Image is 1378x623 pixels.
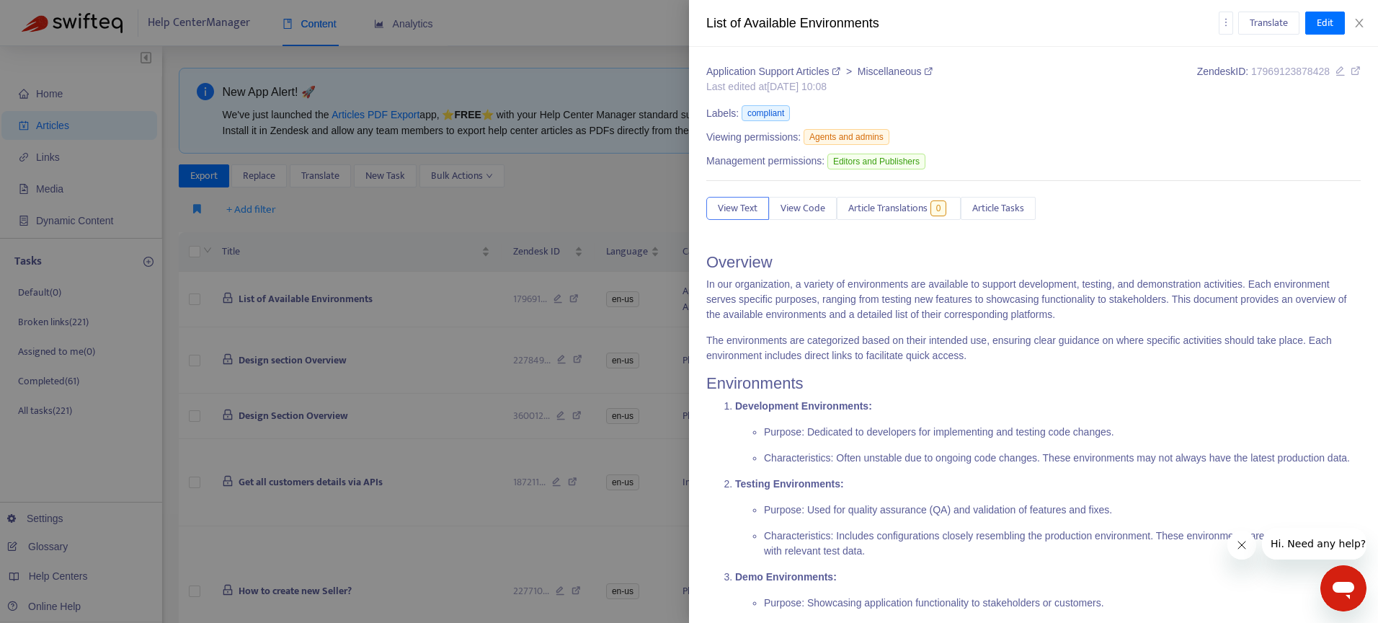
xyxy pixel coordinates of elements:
button: more [1219,12,1233,35]
span: compliant [742,105,790,121]
span: Purpose: Used for quality assurance (QA) and validation of features and fixes. [764,504,1112,516]
span: 17969123878428 [1251,66,1330,77]
span: 0 [930,200,947,216]
span: Labels: [706,106,739,121]
iframe: Close message [1227,531,1256,560]
span: n our organization, a variety of environments are available to support development, testing, and ... [706,278,1346,320]
button: Edit [1305,12,1345,35]
span: I [706,278,709,290]
div: List of Available Environments [706,14,1219,33]
span: Article Tasks [972,200,1024,216]
iframe: Button to launch messaging window [1320,565,1366,611]
span: Agents and admins [804,129,889,145]
button: Translate [1238,12,1299,35]
span: Edit [1317,15,1333,31]
span: View Code [781,200,825,216]
strong: Demo Environments: [735,571,837,583]
button: Close [1349,17,1369,30]
span: Editors and Publishers [827,154,925,169]
span: Purpose: Showcasing application functionality to stakeholders or customers. [764,597,1104,609]
span: more [1221,17,1231,27]
span: Article Translations [848,200,928,216]
button: View Code [769,197,837,220]
span: The environments are categorized based on their intended use, ensuring clear guidance on where sp... [706,335,1332,361]
button: Article Tasks [961,197,1036,220]
div: > [706,64,933,79]
iframe: Message from company [1262,528,1366,560]
span: Purpose: Dedicated to developers for implementing and testing code changes. [764,426,1114,438]
div: Zendesk ID: [1197,64,1361,94]
button: View Text [706,197,769,220]
a: Miscellaneous [858,66,933,77]
span: close [1353,17,1365,29]
span: Characteristics: Includes configurations closely resembling the production environment. These env... [764,530,1353,557]
a: Application Support Articles [706,66,843,77]
button: Article Translations0 [837,197,961,220]
div: Last edited at [DATE] 10:08 [706,79,933,94]
span: Translate [1250,15,1288,31]
span: Characteristics: Often unstable due to ongoing code changes. These environments may not always ha... [764,452,1350,464]
span: Overview [706,253,773,271]
strong: Development Environments: [735,400,872,412]
span: Viewing permissions: [706,130,801,145]
span: Environments [706,374,804,392]
span: View Text [718,200,757,216]
span: Management permissions: [706,154,824,169]
strong: Testing Environments: [735,478,844,490]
